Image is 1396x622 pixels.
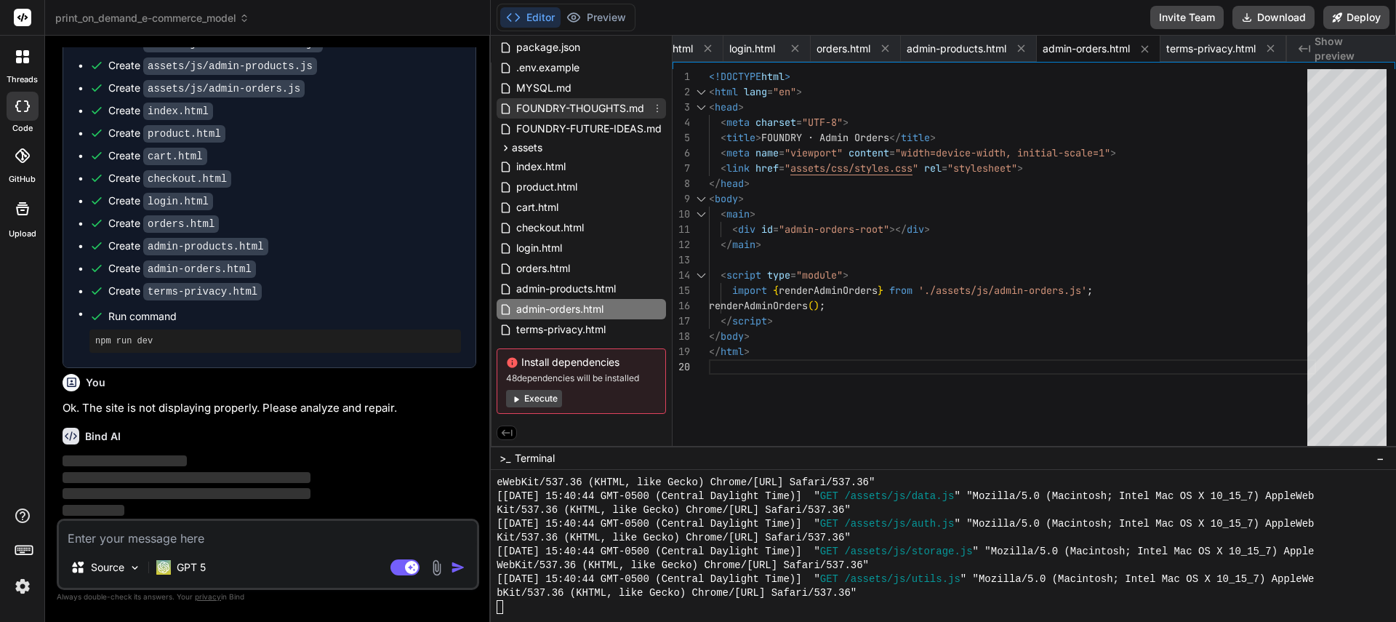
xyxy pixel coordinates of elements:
span: lang [744,85,767,98]
span: product.html [515,178,579,196]
span: " [785,162,790,175]
span: title [726,131,755,144]
span: [[DATE] 15:40:44 GMT-0500 (Central Daylight Time)] " [497,490,820,503]
span: login.html [729,41,775,56]
div: Click to collapse the range. [691,100,710,115]
img: attachment [428,559,445,576]
span: ; [819,299,825,312]
label: GitHub [9,173,36,186]
span: > [796,85,802,98]
div: 16 [673,298,690,314]
span: Run command [108,309,461,324]
div: 14 [673,268,690,283]
span: " "Mozilla/5.0 (Macintosh; Intel Mac OS X 10_15_7) AppleWeb [954,517,1314,531]
span: >_ [500,451,510,466]
span: href [755,162,779,175]
div: 4 [673,115,690,130]
span: checkout.html [515,219,585,236]
code: assets/js/admin-products.js [143,57,317,75]
p: Source [91,560,124,575]
span: admin-orders.html [1043,41,1130,56]
label: threads [7,73,38,86]
span: FOUNDRY-FUTURE-IDEAS.md [515,120,663,137]
span: < [721,116,726,129]
span: < [721,207,726,220]
span: body [715,192,738,205]
div: Click to collapse the range. [691,191,710,207]
span: id [761,223,773,236]
span: } [878,284,883,297]
span: html [761,70,785,83]
span: > [738,192,744,205]
span: > [744,345,750,358]
div: Create [108,36,323,51]
span: = [767,85,773,98]
span: assets/css/styles.css [790,162,912,175]
span: "viewport" [785,146,843,159]
span: ) [814,299,819,312]
code: admin-products.html [143,238,268,255]
span: = [796,116,802,129]
div: Create [108,261,256,276]
span: </ [709,330,721,343]
span: "module" [796,268,843,282]
span: "width=device-width, initial-scale=1" [895,146,1110,159]
span: index.html [515,158,567,175]
div: 8 [673,176,690,191]
span: renderAdminOrders [779,284,878,297]
div: 5 [673,130,690,145]
span: bKit/537.36 (KHTML, like Gecko) Chrome/[URL] Safari/537.36" [497,586,857,600]
span: title [901,131,930,144]
div: Click to collapse the range. [691,84,710,100]
div: 20 [673,359,690,375]
span: [[DATE] 15:40:44 GMT-0500 (Central Daylight Time)] " [497,517,820,531]
div: Click to collapse the range. [691,268,710,283]
span: < [721,162,726,175]
span: </ [721,238,732,251]
span: </ [709,345,721,358]
span: head [715,100,738,113]
span: ></ [889,223,907,236]
span: < [709,192,715,205]
div: 17 [673,314,690,329]
span: > [843,268,849,282]
span: meta [726,146,750,159]
button: Editor [500,7,561,28]
span: [[DATE] 15:40:44 GMT-0500 (Central Daylight Time)] " [497,573,820,586]
span: charset [755,116,796,129]
span: terms-privacy.html [515,321,607,338]
div: 3 [673,100,690,115]
span: print_on_demand_e-commerce_model [55,11,249,25]
span: > [744,330,750,343]
span: Terminal [515,451,555,466]
div: Create [108,103,213,119]
span: GET [820,517,838,531]
span: privacy [195,592,221,601]
span: FOUNDRY · Admin Orders [761,131,889,144]
span: <!DOCTYPE [709,70,761,83]
span: /assets/js/storage.js [844,545,972,559]
label: Upload [9,228,36,240]
span: </ [709,177,721,190]
span: > [744,177,750,190]
span: login.html [515,239,563,257]
div: 19 [673,344,690,359]
span: renderAdminOrders [709,299,808,312]
span: orders.html [515,260,571,277]
span: ( [808,299,814,312]
div: Create [108,171,231,186]
span: = [779,162,785,175]
span: = [779,146,785,159]
span: [[DATE] 15:40:44 GMT-0500 (Central Daylight Time)] " [497,545,820,559]
span: script [726,268,761,282]
span: "stylesheet" [947,162,1017,175]
div: 11 [673,222,690,237]
span: "admin-orders-root" [779,223,889,236]
span: /assets/js/auth.js [844,517,954,531]
span: ‌ [63,472,310,483]
span: ‌ [63,488,310,499]
div: Create [108,284,262,299]
span: Kit/537.36 (KHTML, like Gecko) Chrome/[URL] Safari/537.36" [497,531,851,545]
span: meta [726,116,750,129]
span: 48 dependencies will be installed [506,372,657,384]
